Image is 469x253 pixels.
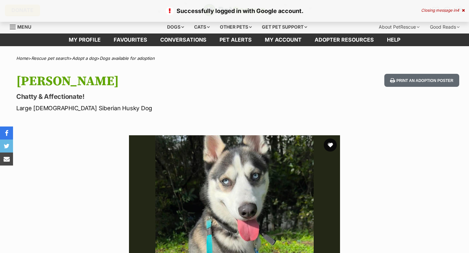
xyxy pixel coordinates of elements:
div: Closing message in [421,8,465,13]
a: Rescue pet search [31,56,69,61]
p: Large [DEMOGRAPHIC_DATA] Siberian Husky Dog [16,104,286,113]
div: Get pet support [257,20,312,33]
a: Dogs available for adoption [100,56,155,61]
div: Other pets [215,20,256,33]
p: Successfully logged in with Google account. [7,7,462,15]
span: Menu [17,24,31,30]
a: My profile [62,33,107,46]
p: Chatty & Affectionate! [16,92,286,101]
a: Adopt a dog [72,56,97,61]
a: Favourites [107,33,154,46]
a: conversations [154,33,213,46]
a: Home [16,56,28,61]
div: Dogs [163,20,189,33]
h1: [PERSON_NAME] [16,74,286,89]
span: 4 [457,8,459,13]
button: favourite [324,139,337,152]
a: Pet alerts [213,33,258,46]
div: About PetRescue [374,20,424,33]
div: Cats [190,20,214,33]
a: Adopter resources [308,33,380,46]
div: Good Reads [425,20,464,33]
a: Menu [10,20,36,32]
a: My account [258,33,308,46]
a: Help [380,33,407,46]
button: Print an adoption poster [384,74,459,87]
